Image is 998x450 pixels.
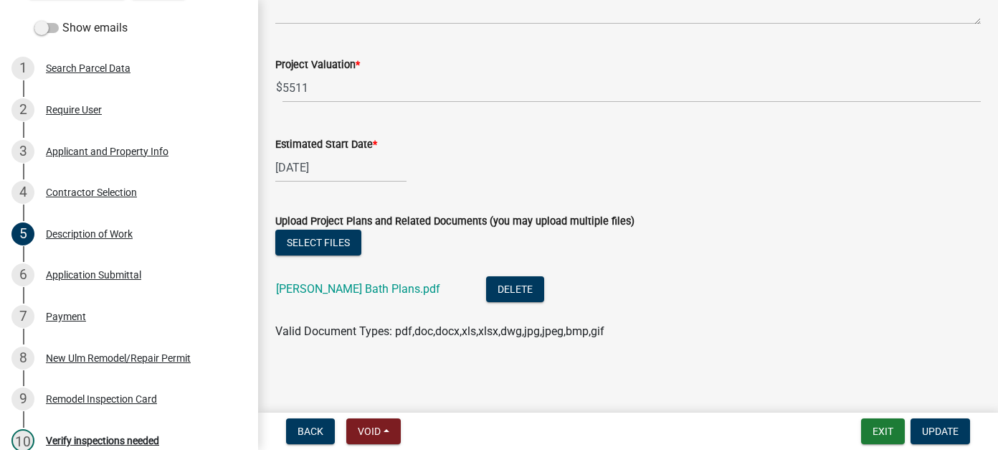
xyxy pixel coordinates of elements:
button: Select files [275,230,361,256]
button: Exit [861,418,905,444]
div: Search Parcel Data [46,63,130,73]
span: Void [358,426,381,437]
div: 8 [11,347,34,370]
label: Upload Project Plans and Related Documents (you may upload multiple files) [275,217,635,227]
button: Back [286,418,335,444]
button: Update [911,418,970,444]
div: 9 [11,388,34,411]
div: Application Submittal [46,270,141,280]
button: Void [346,418,401,444]
div: Verify inspections needed [46,436,159,446]
label: Project Valuation [275,60,360,70]
div: Description of Work [46,229,133,239]
div: 5 [11,222,34,245]
div: 1 [11,57,34,80]
div: 4 [11,181,34,204]
div: Require User [46,105,102,115]
label: Estimated Start Date [275,140,377,150]
div: 3 [11,140,34,163]
div: Contractor Selection [46,187,137,197]
div: Applicant and Property Info [46,146,168,156]
label: Show emails [34,19,128,37]
div: Payment [46,311,86,322]
div: 7 [11,305,34,328]
input: mm/dd/yyyy [275,153,407,182]
button: Delete [486,276,544,302]
div: New Ulm Remodel/Repair Permit [46,353,191,363]
span: Valid Document Types: pdf,doc,docx,xls,xlsx,dwg,jpg,jpeg,bmp,gif [275,324,604,338]
div: 2 [11,98,34,121]
a: [PERSON_NAME] Bath Plans.pdf [276,282,440,296]
span: $ [275,73,283,103]
div: 6 [11,263,34,286]
div: Remodel Inspection Card [46,394,157,404]
wm-modal-confirm: Delete Document [486,283,544,297]
span: Back [298,426,323,437]
span: Update [922,426,959,437]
